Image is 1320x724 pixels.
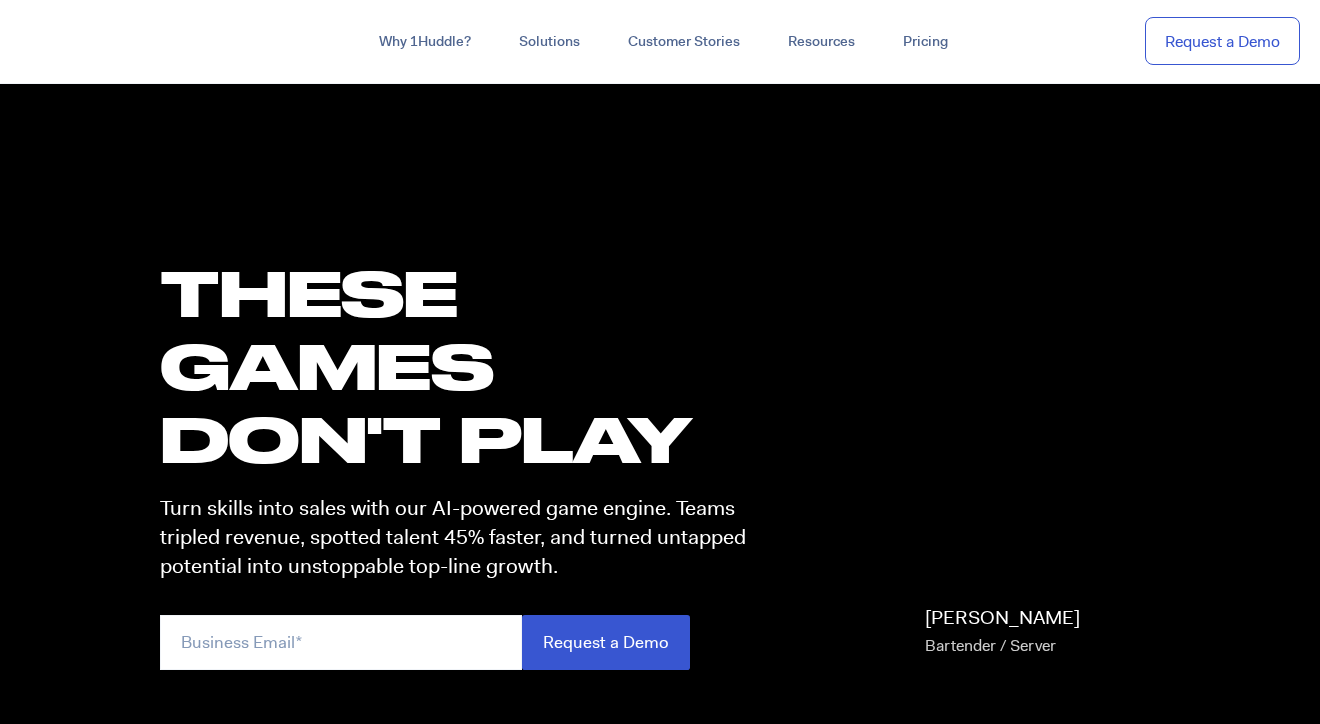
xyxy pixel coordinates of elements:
a: Pricing [879,24,972,60]
a: Solutions [495,24,604,60]
a: Why 1Huddle? [355,24,495,60]
h1: these GAMES DON'T PLAY [160,256,764,476]
span: Bartender / Server [925,635,1056,656]
a: Request a Demo [1145,17,1300,66]
input: Business Email* [160,615,522,670]
p: [PERSON_NAME] [925,604,1080,660]
input: Request a Demo [522,615,690,670]
a: Customer Stories [604,24,764,60]
a: Resources [764,24,879,60]
img: ... [20,22,163,60]
p: Turn skills into sales with our AI-powered game engine. Teams tripled revenue, spotted talent 45%... [160,494,764,582]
